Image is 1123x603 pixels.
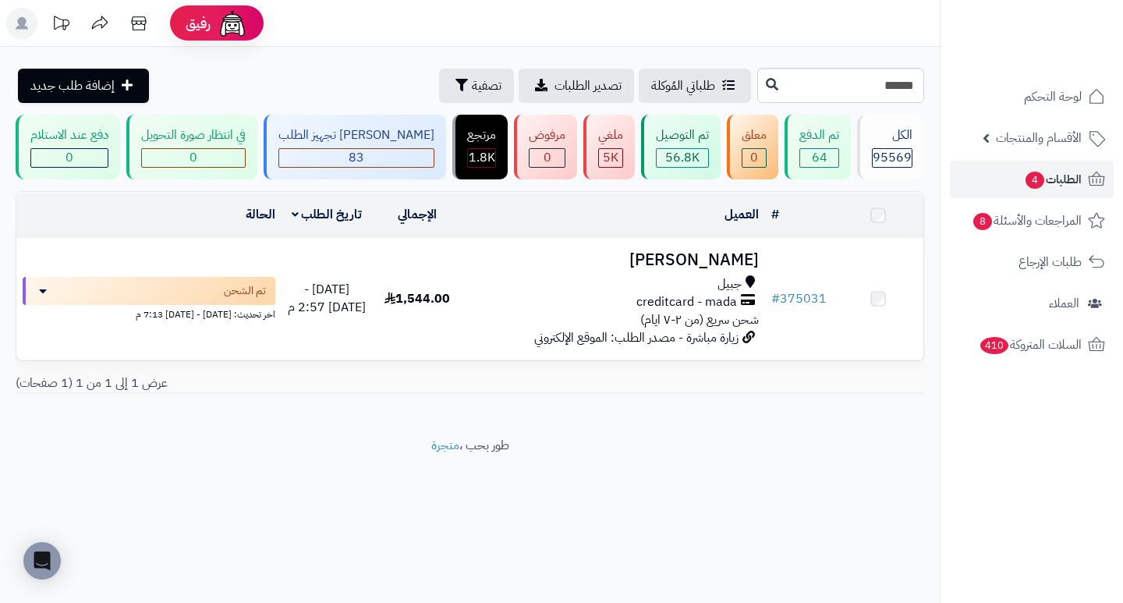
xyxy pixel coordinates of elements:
[1024,86,1082,108] span: لوحة التحكم
[800,149,838,167] div: 64
[384,289,450,308] span: 1,544.00
[603,148,618,167] span: 5K
[469,251,758,269] h3: [PERSON_NAME]
[142,149,245,167] div: 0
[724,205,759,224] a: العميل
[349,148,364,167] span: 83
[224,283,266,299] span: تم الشحن
[469,148,495,167] span: 1.8K
[4,374,470,392] div: عرض 1 إلى 1 من 1 (1 صفحات)
[41,8,80,43] a: تحديثات المنصة
[431,436,459,455] a: متجرة
[1018,251,1082,273] span: طلبات الإرجاع
[511,115,580,179] a: مرفوض 0
[771,205,779,224] a: #
[260,115,449,179] a: [PERSON_NAME] تجهيز الطلب 83
[781,115,854,179] a: تم الدفع 64
[972,210,1082,232] span: المراجعات والأسئلة
[980,337,1008,355] span: 410
[973,213,993,231] span: 8
[950,161,1114,198] a: الطلبات4
[771,289,827,308] a: #375031
[651,76,715,95] span: طلباتي المُوكلة
[529,126,565,144] div: مرفوض
[467,126,496,144] div: مرتجع
[854,115,927,179] a: الكل95569
[12,115,123,179] a: دفع عند الاستلام 0
[544,148,551,167] span: 0
[246,205,275,224] a: الحالة
[1017,35,1108,68] img: logo-2.png
[123,115,260,179] a: في انتظار صورة التحويل 0
[30,126,108,144] div: دفع عند الاستلام
[996,127,1082,149] span: الأقسام والمنتجات
[288,280,366,317] span: [DATE] - [DATE] 2:57 م
[468,149,495,167] div: 1816
[979,334,1082,356] span: السلات المتروكة
[639,69,751,103] a: طلباتي المُوكلة
[1026,172,1045,190] span: 4
[186,14,211,33] span: رفيق
[636,293,737,311] span: creditcard - mada
[1049,293,1079,314] span: العملاء
[724,115,781,179] a: معلق 0
[665,148,700,167] span: 56.8K
[66,148,73,167] span: 0
[950,202,1114,239] a: المراجعات والأسئلة8
[23,305,275,321] div: اخر تحديث: [DATE] - [DATE] 7:13 م
[439,69,514,103] button: تصفية
[30,76,115,95] span: إضافة طلب جديد
[799,126,839,144] div: تم الدفع
[190,148,197,167] span: 0
[950,243,1114,281] a: طلبات الإرجاع
[398,205,437,224] a: الإجمالي
[278,126,434,144] div: [PERSON_NAME] تجهيز الطلب
[530,149,565,167] div: 0
[279,149,434,167] div: 83
[872,126,912,144] div: الكل
[599,149,622,167] div: 4985
[812,148,827,167] span: 64
[750,148,758,167] span: 0
[717,275,742,293] span: جبيل
[771,289,780,308] span: #
[554,76,622,95] span: تصدير الطلبات
[638,115,724,179] a: تم التوصيل 56.8K
[23,542,61,580] div: Open Intercom Messenger
[580,115,638,179] a: ملغي 5K
[656,126,709,144] div: تم التوصيل
[18,69,149,103] a: إضافة طلب جديد
[1024,168,1082,190] span: الطلبات
[950,326,1114,364] a: السلات المتروكة410
[873,148,912,167] span: 95569
[640,310,759,329] span: شحن سريع (من ٢-٧ ايام)
[31,149,108,167] div: 0
[598,126,623,144] div: ملغي
[950,285,1114,322] a: العملاء
[657,149,708,167] div: 56761
[141,126,246,144] div: في انتظار صورة التحويل
[534,328,739,347] span: زيارة مباشرة - مصدر الطلب: الموقع الإلكتروني
[217,8,248,39] img: ai-face.png
[950,78,1114,115] a: لوحة التحكم
[519,69,634,103] a: تصدير الطلبات
[472,76,501,95] span: تصفية
[742,126,767,144] div: معلق
[742,149,766,167] div: 0
[292,205,363,224] a: تاريخ الطلب
[449,115,511,179] a: مرتجع 1.8K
